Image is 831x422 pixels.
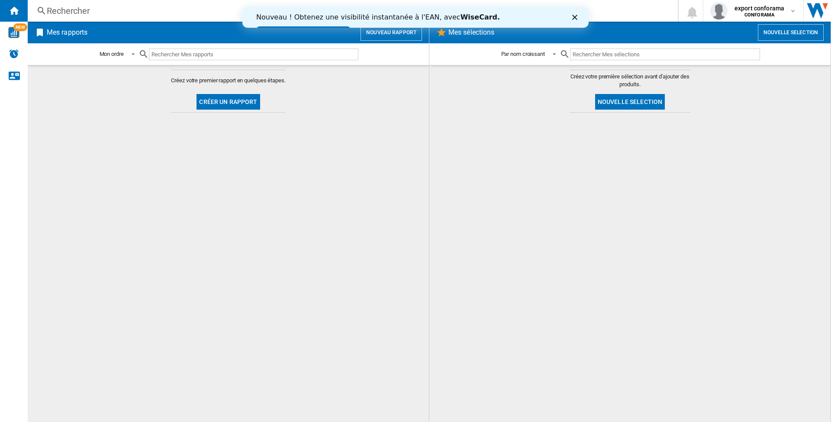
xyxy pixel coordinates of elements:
span: NEW [13,23,27,31]
h2: Mes rapports [45,24,89,41]
span: export conforama [734,4,784,13]
button: Nouvelle selection [595,94,665,110]
div: Rechercher [47,5,655,17]
button: Nouvelle selection [758,24,824,41]
div: Fermer [330,8,338,13]
span: Créez votre premier rapport en quelques étapes. [171,77,285,84]
div: Par nom croissant [501,51,545,57]
div: Mon ordre [100,51,124,57]
input: Rechercher Mes rapports [149,49,358,60]
img: alerts-logo.svg [9,49,19,59]
a: Essayez dès maintenant ! [14,19,108,30]
img: wise-card.svg [8,27,19,38]
img: profile.jpg [710,2,728,19]
button: Nouveau rapport [361,24,422,41]
b: CONFORAMA [744,12,774,18]
iframe: Intercom live chat bannière [242,7,589,28]
input: Rechercher Mes sélections [570,49,760,60]
span: Créez votre première sélection avant d'ajouter des produits. [570,73,691,88]
button: Créer un rapport [196,94,260,110]
h2: Mes sélections [447,24,496,41]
